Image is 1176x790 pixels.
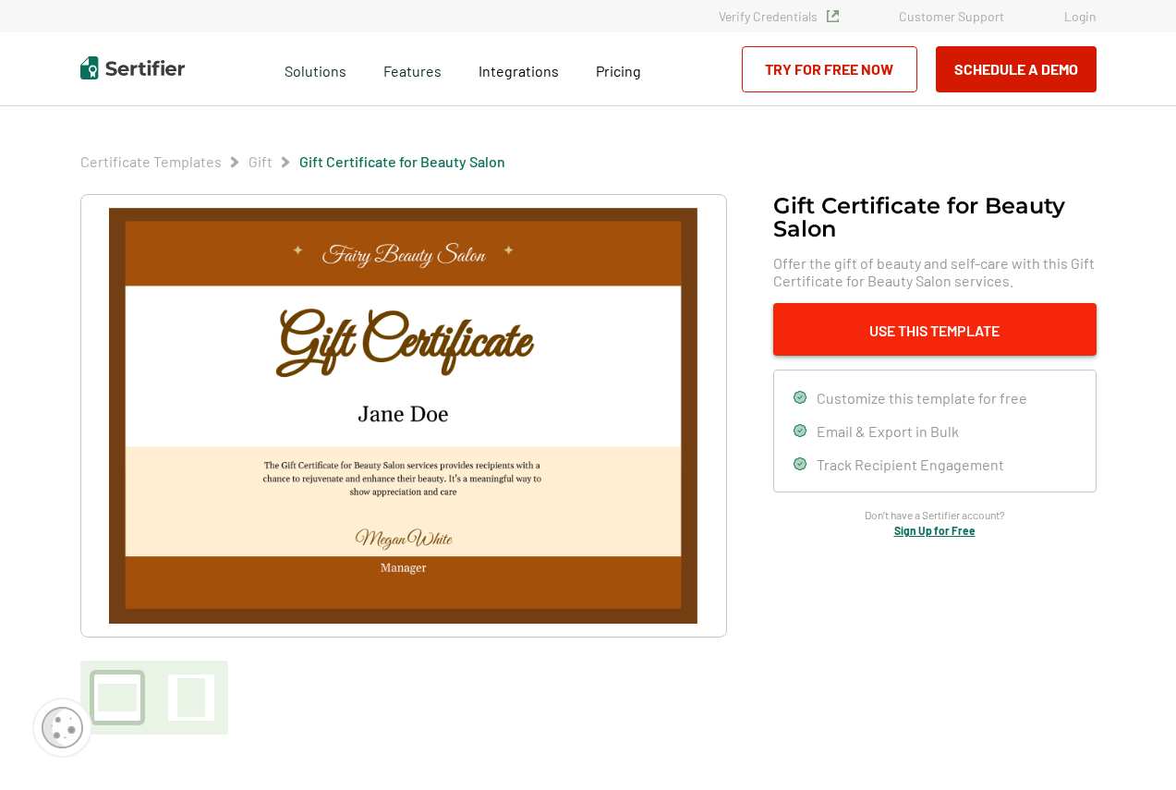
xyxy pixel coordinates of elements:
[80,152,505,171] div: Breadcrumb
[80,152,222,170] a: Certificate Templates
[817,389,1027,407] span: Customize this template for free
[596,62,641,79] span: Pricing
[742,46,917,92] a: Try for Free Now
[299,152,505,171] span: Gift Certificate​ for Beauty Salon
[285,57,346,80] span: Solutions
[773,303,1097,356] button: Use This Template
[249,152,273,170] a: Gift
[773,254,1097,289] span: Offer the gift of beauty and self-care with this Gift Certificate for Beauty Salon services.
[1084,701,1176,790] iframe: Chat Widget
[817,422,959,440] span: Email & Export in Bulk
[479,57,559,80] a: Integrations
[1064,8,1097,24] a: Login
[817,456,1004,473] span: Track Recipient Engagement
[596,57,641,80] a: Pricing
[827,10,839,22] img: Verified
[383,57,442,80] span: Features
[80,152,222,171] span: Certificate Templates
[899,8,1004,24] a: Customer Support
[719,8,839,24] a: Verify Credentials
[249,152,273,171] span: Gift
[894,524,976,537] a: Sign Up for Free
[773,194,1097,240] h1: Gift Certificate​ for Beauty Salon
[479,62,559,79] span: Integrations
[299,152,505,170] a: Gift Certificate​ for Beauty Salon
[109,208,697,624] img: Gift Certificate​ for Beauty Salon
[80,56,185,79] img: Sertifier | Digital Credentialing Platform
[42,707,83,748] img: Cookie Popup Icon
[936,46,1097,92] button: Schedule a Demo
[865,506,1005,524] span: Don’t have a Sertifier account?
